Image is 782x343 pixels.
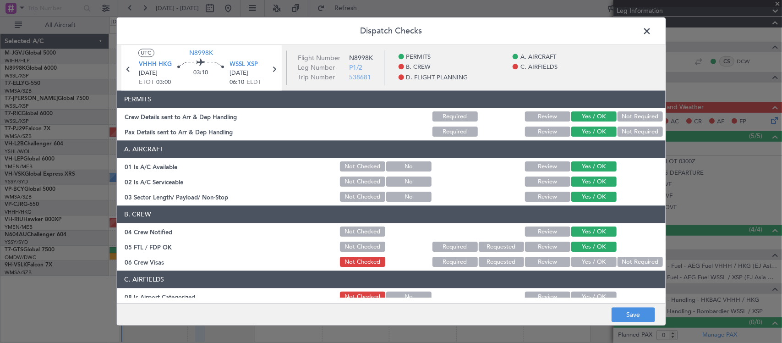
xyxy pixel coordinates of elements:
[571,242,617,252] button: Yes / OK
[618,257,663,267] button: Not Required
[612,308,655,322] button: Save
[618,112,663,122] button: Not Required
[571,292,617,302] button: Yes / OK
[618,127,663,137] button: Not Required
[571,192,617,202] button: Yes / OK
[571,162,617,172] button: Yes / OK
[117,17,666,45] header: Dispatch Checks
[571,112,617,122] button: Yes / OK
[571,177,617,187] button: Yes / OK
[571,127,617,137] button: Yes / OK
[571,257,617,267] button: Yes / OK
[571,227,617,237] button: Yes / OK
